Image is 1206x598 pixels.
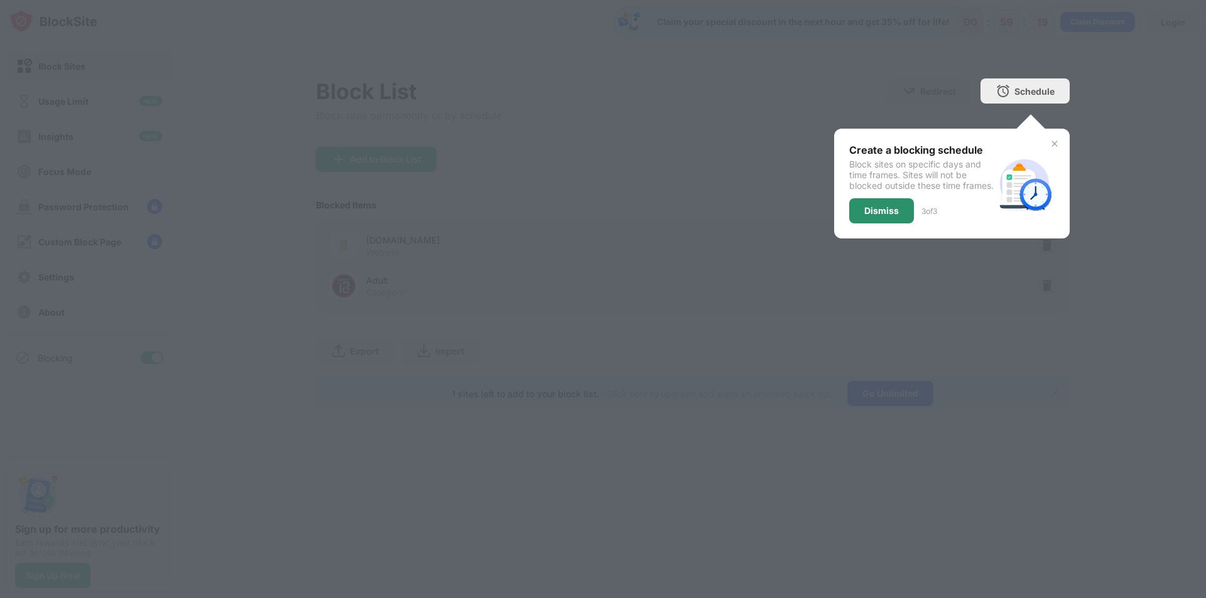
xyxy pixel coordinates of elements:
[864,206,899,216] div: Dismiss
[1014,86,1055,97] div: Schedule
[921,206,937,216] div: 3 of 3
[849,159,994,191] div: Block sites on specific days and time frames. Sites will not be blocked outside these time frames.
[1050,139,1060,149] img: x-button.svg
[994,154,1055,214] img: schedule.svg
[849,144,994,156] div: Create a blocking schedule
